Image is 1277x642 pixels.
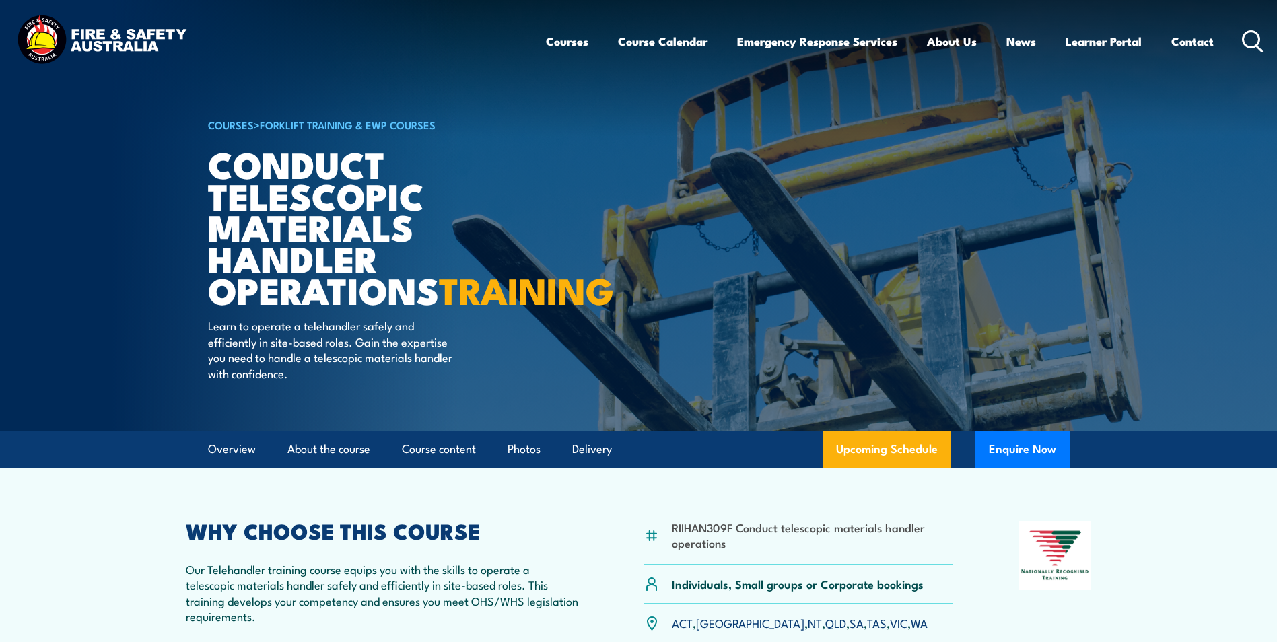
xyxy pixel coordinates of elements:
a: WA [911,614,928,631]
a: COURSES [208,117,254,132]
strong: TRAINING [439,261,614,317]
a: SA [850,614,864,631]
a: Contact [1171,24,1214,59]
li: RIIHAN309F Conduct telescopic materials handler operations [672,520,954,551]
a: Forklift Training & EWP Courses [260,117,436,132]
p: Individuals, Small groups or Corporate bookings [672,576,924,592]
a: Delivery [572,431,612,467]
a: Courses [546,24,588,59]
a: Overview [208,431,256,467]
h6: > [208,116,541,133]
button: Enquire Now [975,431,1070,468]
a: ACT [672,614,693,631]
a: Upcoming Schedule [823,431,951,468]
a: [GEOGRAPHIC_DATA] [696,614,804,631]
a: Course Calendar [618,24,707,59]
a: Course content [402,431,476,467]
a: QLD [825,614,846,631]
p: , , , , , , , [672,615,928,631]
a: VIC [890,614,907,631]
a: News [1006,24,1036,59]
a: About Us [927,24,977,59]
a: About the course [287,431,370,467]
p: Our Telehandler training course equips you with the skills to operate a telescopic materials hand... [186,561,579,625]
h2: WHY CHOOSE THIS COURSE [186,521,579,540]
a: NT [808,614,822,631]
h1: Conduct Telescopic Materials Handler Operations [208,148,541,306]
a: Photos [508,431,541,467]
a: Emergency Response Services [737,24,897,59]
img: Nationally Recognised Training logo. [1019,521,1092,590]
p: Learn to operate a telehandler safely and efficiently in site-based roles. Gain the expertise you... [208,318,454,381]
a: Learner Portal [1066,24,1142,59]
a: TAS [867,614,887,631]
